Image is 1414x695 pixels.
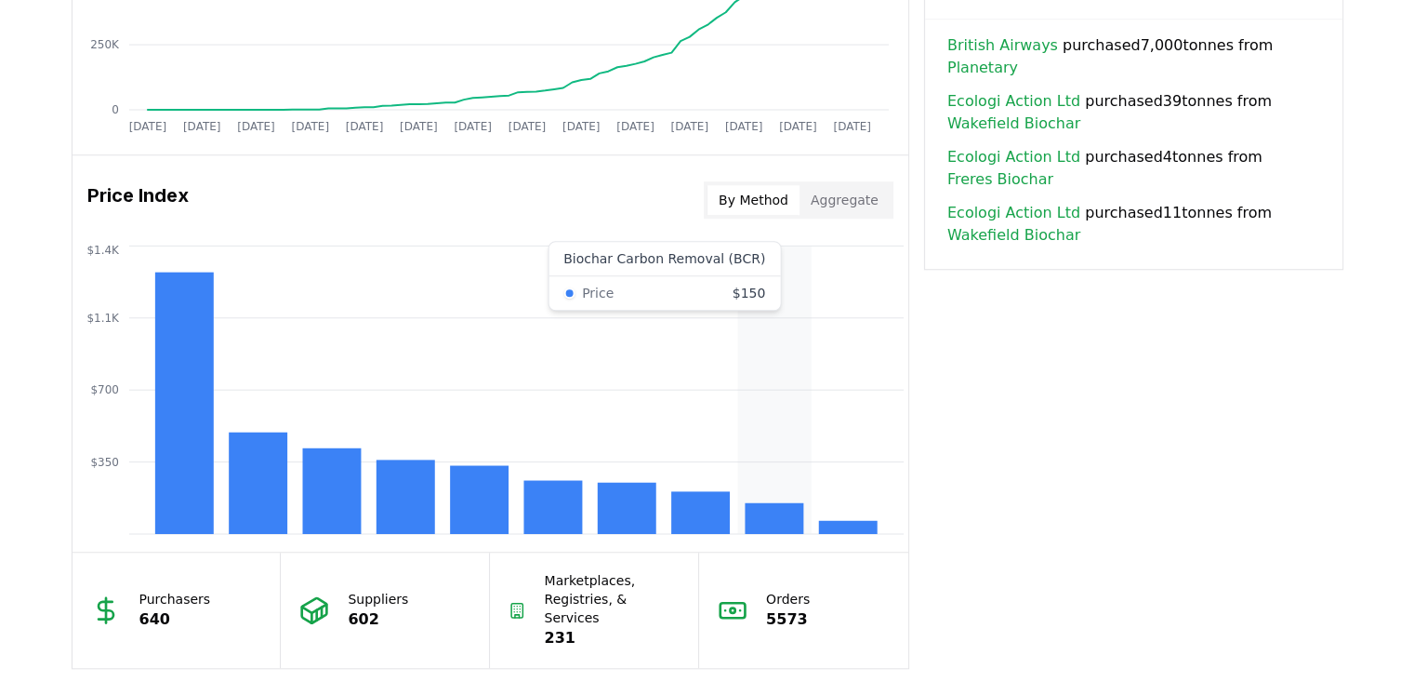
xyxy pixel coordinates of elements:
[616,120,654,133] tspan: [DATE]
[182,120,220,133] tspan: [DATE]
[707,185,800,215] button: By Method
[90,456,119,469] tspan: $350
[348,608,408,631] p: 602
[766,608,810,631] p: 5573
[947,168,1053,191] a: Freres Biochar
[90,38,120,51] tspan: 250K
[670,120,708,133] tspan: [DATE]
[139,590,211,608] p: Purchasers
[237,120,275,133] tspan: [DATE]
[766,590,810,608] p: Orders
[779,120,817,133] tspan: [DATE]
[400,120,438,133] tspan: [DATE]
[947,202,1080,224] a: Ecologi Action Ltd
[833,120,871,133] tspan: [DATE]
[345,120,383,133] tspan: [DATE]
[545,627,681,649] p: 231
[86,243,120,256] tspan: $1.4K
[128,120,166,133] tspan: [DATE]
[947,34,1058,57] a: British Airways
[947,146,1080,168] a: Ecologi Action Ltd
[947,34,1320,79] span: purchased 7,000 tonnes from
[90,383,119,396] tspan: $700
[291,120,329,133] tspan: [DATE]
[139,608,211,631] p: 640
[800,185,890,215] button: Aggregate
[86,312,120,325] tspan: $1.1K
[947,146,1320,191] span: purchased 4 tonnes from
[87,181,189,219] h3: Price Index
[947,57,1018,79] a: Planetary
[545,571,681,627] p: Marketplaces, Registries, & Services
[947,113,1080,135] a: Wakefield Biochar
[947,90,1320,135] span: purchased 39 tonnes from
[947,202,1320,247] span: purchased 11 tonnes from
[725,120,763,133] tspan: [DATE]
[348,590,408,608] p: Suppliers
[947,90,1080,113] a: Ecologi Action Ltd
[454,120,492,133] tspan: [DATE]
[508,120,546,133] tspan: [DATE]
[947,224,1080,247] a: Wakefield Biochar
[562,120,601,133] tspan: [DATE]
[112,103,119,116] tspan: 0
